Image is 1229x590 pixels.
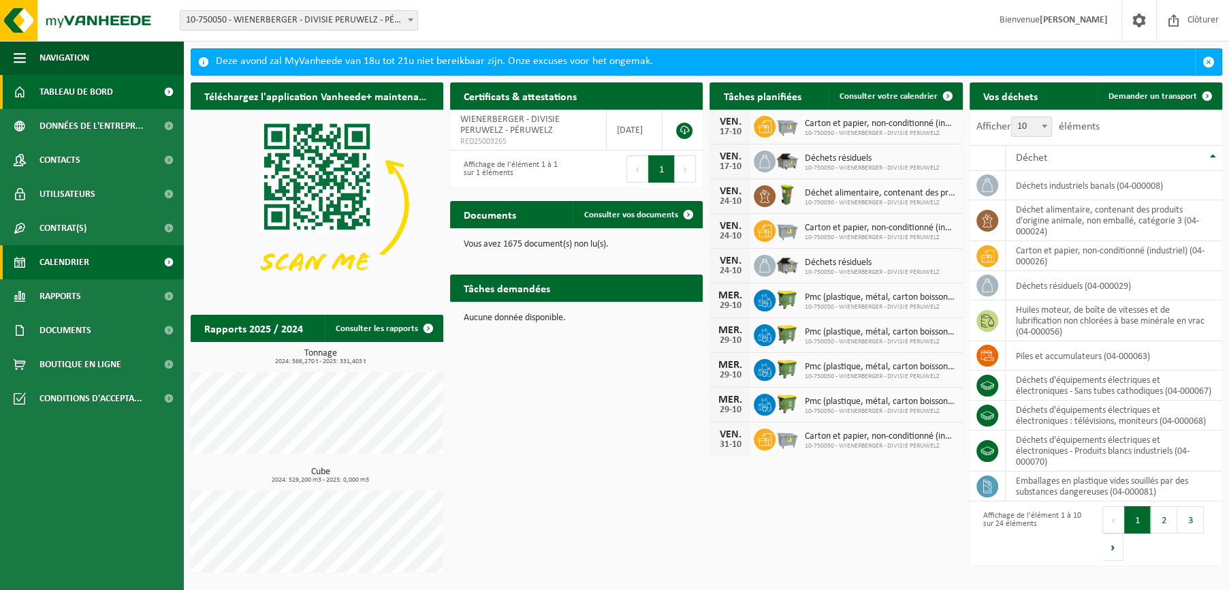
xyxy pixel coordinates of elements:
span: Consulter vos documents [584,211,677,219]
span: Contrat(s) [39,211,86,245]
span: 10 [1012,117,1051,136]
span: Déchet alimentaire, contenant des produits d'origine animale, non emballé, catég... [804,188,955,199]
div: 17-10 [716,127,744,137]
span: Déchets résiduels [804,153,939,164]
span: 10-750050 - WIENERBERGER - DIVISIE PERUWELZ [804,129,955,138]
img: WB-5000-GAL-GY-01 [776,253,799,276]
div: MER. [716,290,744,301]
strong: [PERSON_NAME] [1040,15,1108,25]
div: 29-10 [716,405,744,415]
span: 10-750050 - WIENERBERGER - DIVISIE PERUWELZ [804,338,955,346]
td: déchets résiduels (04-000029) [1006,271,1222,300]
h2: Tâches planifiées [709,82,814,109]
span: 10-750050 - WIENERBERGER - DIVISIE PERUWELZ [804,199,955,207]
span: Tableau de bord [39,75,113,109]
div: VEN. [716,117,744,127]
span: Données de l'entrepr... [39,109,144,143]
span: 10-750050 - WIENERBERGER - DIVISIE PERUWELZ [804,407,955,416]
span: Pmc (plastique, métal, carton boisson) (industriel) [804,397,955,407]
label: Afficher éléments [976,121,1100,132]
div: VEN. [716,429,744,440]
img: WB-5000-GAL-GY-01 [776,149,799,172]
span: Déchets résiduels [804,258,939,268]
span: Documents [39,313,91,347]
button: 2 [1151,506,1177,533]
img: WB-1100-HPE-GN-50 [776,322,799,345]
div: VEN. [716,151,744,162]
span: RED25003265 [460,136,596,147]
td: déchets industriels banals (04-000008) [1006,171,1222,200]
span: Carton et papier, non-conditionné (industriel) [804,431,955,442]
div: MER. [716,325,744,336]
span: Pmc (plastique, métal, carton boisson) (industriel) [804,327,955,338]
div: 24-10 [716,266,744,276]
span: Calendrier [39,245,89,279]
span: Demander un transport [1108,92,1197,101]
div: MER. [716,360,744,371]
div: VEN. [716,186,744,197]
span: Déchet [1016,153,1047,164]
button: Previous [1102,506,1124,533]
td: déchets d'équipements électriques et électroniques : télévisions, moniteurs (04-000068) [1006,401,1222,431]
p: Vous avez 1675 document(s) non lu(s). [464,240,689,249]
p: Aucune donnée disponible. [464,313,689,323]
span: 10-750050 - WIENERBERGER - DIVISIE PERUWELZ [804,373,955,381]
h2: Tâches demandées [450,275,564,301]
span: 10-750050 - WIENERBERGER - DIVISIE PERUWELZ [804,303,955,311]
h3: Cube [197,467,443,484]
span: Carton et papier, non-conditionné (industriel) [804,223,955,234]
td: carton et papier, non-conditionné (industriel) (04-000026) [1006,241,1222,271]
button: 1 [648,155,675,183]
div: Deze avond zal MyVanheede van 18u tot 21u niet bereikbaar zijn. Onze excuses voor het ongemak. [216,49,1195,75]
span: WIENERBERGER - DIVISIE PERUWELZ - PÉRUWELZ [460,114,560,136]
span: Pmc (plastique, métal, carton boisson) (industriel) [804,292,955,303]
div: VEN. [716,221,744,232]
div: 31-10 [716,440,744,450]
span: 10-750050 - WIENERBERGER - DIVISIE PERUWELZ - PÉRUWELZ [180,10,418,31]
span: 10 [1011,117,1052,137]
button: 3 [1177,506,1204,533]
span: Carton et papier, non-conditionné (industriel) [804,119,955,129]
img: WB-2500-GAL-GY-01 [776,218,799,241]
h2: Documents [450,201,530,228]
img: WB-1100-HPE-GN-50 [776,288,799,311]
td: déchets d'équipements électriques et électroniques - Sans tubes cathodiques (04-000067) [1006,371,1222,401]
div: MER. [716,394,744,405]
span: 10-750050 - WIENERBERGER - DIVISIE PERUWELZ [804,234,955,242]
h2: Certificats & attestations [450,82,590,109]
td: Piles et accumulateurs (04-000063) [1006,341,1222,371]
img: WB-2500-GAL-GY-01 [776,114,799,137]
img: WB-0060-HPE-GN-50 [776,183,799,206]
img: Download de VHEPlus App [191,110,443,299]
span: 2024: 529,200 m3 - 2025: 0,000 m3 [197,477,443,484]
span: Rapports [39,279,81,313]
div: 24-10 [716,232,744,241]
div: 29-10 [716,371,744,380]
h2: Vos déchets [970,82,1051,109]
span: Contacts [39,143,80,177]
td: [DATE] [607,110,663,151]
div: Affichage de l'élément 1 à 10 sur 24 éléments [976,505,1089,562]
span: 10-750050 - WIENERBERGER - DIVISIE PERUWELZ [804,164,939,172]
span: 10-750050 - WIENERBERGER - DIVISIE PERUWELZ [804,442,955,450]
span: Utilisateurs [39,177,95,211]
span: 2024: 566,270 t - 2025: 331,403 t [197,358,443,365]
h2: Téléchargez l'application Vanheede+ maintenant! [191,82,443,109]
img: WB-1100-HPE-GN-50 [776,392,799,415]
div: Affichage de l'élément 1 à 1 sur 1 éléments [457,154,570,184]
a: Consulter votre calendrier [829,82,961,110]
h2: Rapports 2025 / 2024 [191,315,317,341]
h3: Tonnage [197,349,443,365]
img: WB-2500-GAL-GY-01 [776,426,799,450]
button: Previous [626,155,648,183]
span: Navigation [39,41,89,75]
a: Demander un transport [1098,82,1221,110]
div: 17-10 [716,162,744,172]
span: Conditions d'accepta... [39,382,142,416]
a: Consulter les rapports [325,315,442,342]
span: 10-750050 - WIENERBERGER - DIVISIE PERUWELZ - PÉRUWELZ [180,11,417,30]
span: Pmc (plastique, métal, carton boisson) (industriel) [804,362,955,373]
span: Boutique en ligne [39,347,121,382]
span: 10-750050 - WIENERBERGER - DIVISIE PERUWELZ [804,268,939,277]
div: 29-10 [716,336,744,345]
